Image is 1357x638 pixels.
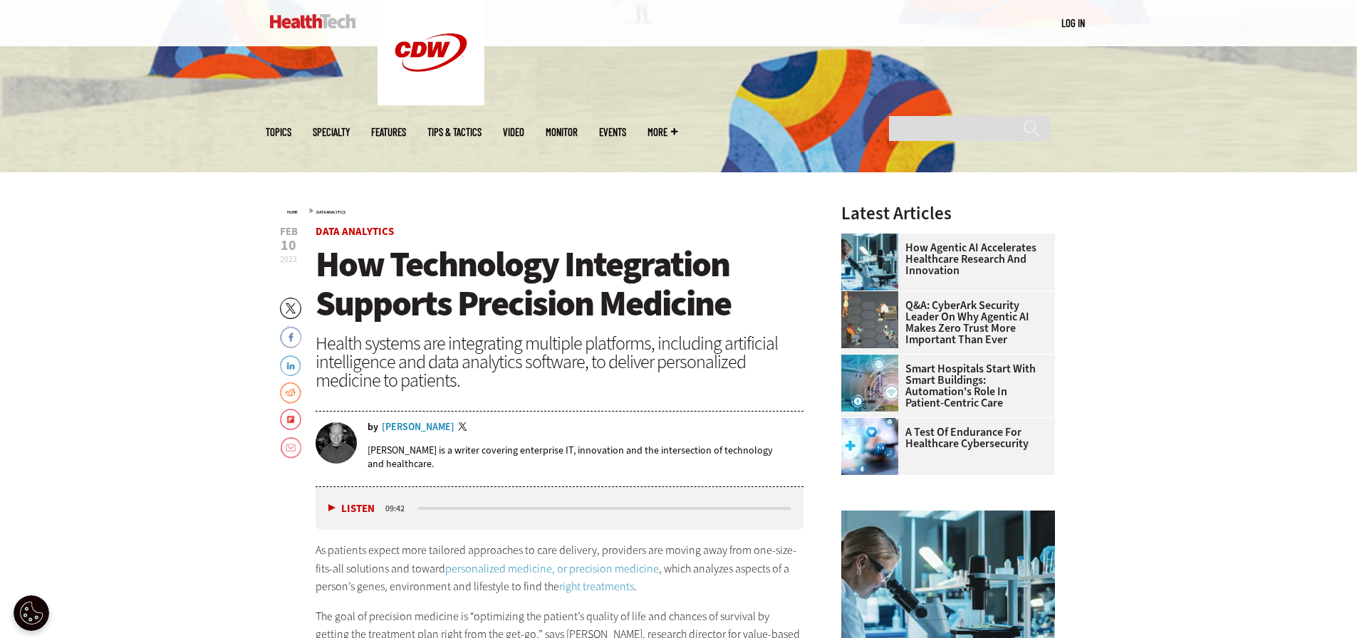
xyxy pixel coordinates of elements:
[280,253,297,265] span: 2023
[503,127,524,137] a: Video
[841,242,1046,276] a: How Agentic AI Accelerates Healthcare Research and Innovation
[1061,16,1085,29] a: Log in
[383,502,415,515] div: duration
[316,241,731,327] span: How Technology Integration Supports Precision Medicine
[313,127,350,137] span: Specialty
[445,561,659,576] a: personalized medicine, or precision medicine
[14,595,49,631] div: Cookie Settings
[458,422,471,434] a: Twitter
[841,355,898,412] img: Smart hospital
[841,300,1046,345] a: Q&A: CyberArk Security Leader on Why Agentic AI Makes Zero Trust More Important Than Ever
[841,204,1055,222] h3: Latest Articles
[559,579,634,594] a: right treatments
[841,427,1046,449] a: A Test of Endurance for Healthcare Cybersecurity
[382,422,454,432] a: [PERSON_NAME]
[316,209,345,215] a: Data Analytics
[266,127,291,137] span: Topics
[599,127,626,137] a: Events
[316,541,804,596] p: As patients expect more tailored approaches to care delivery, providers are moving away from one-...
[328,503,375,514] button: Listen
[270,14,356,28] img: Home
[368,444,804,471] p: [PERSON_NAME] is a writer covering enterprise IT, innovation and the intersection of technology a...
[841,418,905,429] a: Healthcare cybersecurity
[648,127,677,137] span: More
[841,234,898,291] img: scientist looks through microscope in lab
[287,209,298,215] a: Home
[841,291,905,303] a: Group of humans and robots accessing a network
[316,422,357,464] img: Brian Horowitz
[1061,16,1085,31] div: User menu
[287,204,804,216] div: »
[368,422,378,432] span: by
[316,224,394,239] a: Data Analytics
[378,94,484,109] a: CDW
[14,595,49,631] button: Open Preferences
[427,127,482,137] a: Tips & Tactics
[546,127,578,137] a: MonITor
[841,291,898,348] img: Group of humans and robots accessing a network
[316,487,804,530] div: media player
[841,234,905,245] a: scientist looks through microscope in lab
[841,418,898,475] img: Healthcare cybersecurity
[280,226,298,237] span: Feb
[841,355,905,366] a: Smart hospital
[280,239,298,253] span: 10
[841,363,1046,409] a: Smart Hospitals Start With Smart Buildings: Automation's Role in Patient-Centric Care
[316,334,804,389] div: Health systems are integrating multiple platforms, including artificial intelligence and data ana...
[371,127,406,137] a: Features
